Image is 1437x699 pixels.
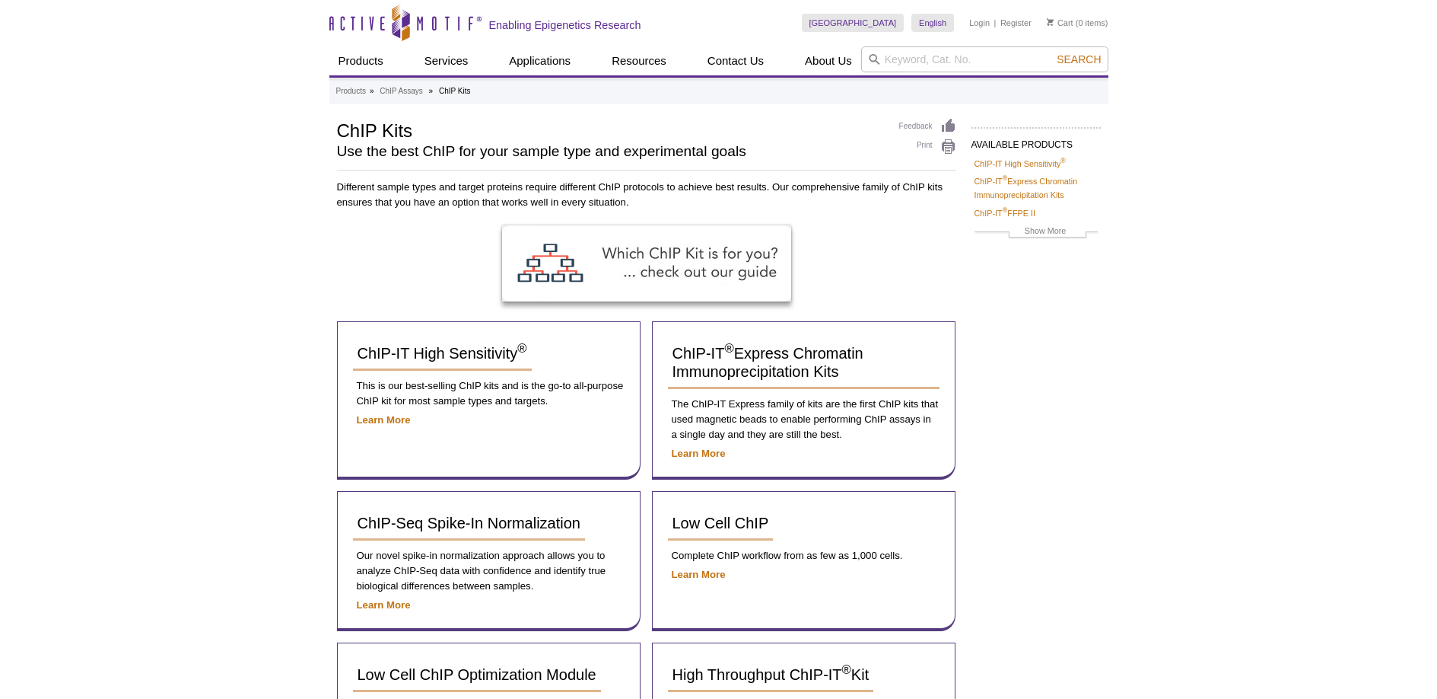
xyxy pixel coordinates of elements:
[1003,206,1008,214] sup: ®
[724,342,733,356] sup: ®
[500,46,580,75] a: Applications
[517,342,526,356] sup: ®
[602,46,676,75] a: Resources
[672,515,769,531] span: Low Cell ChIP
[502,225,791,302] img: ChIP Kit Selection Guide
[357,414,411,426] a: Learn More
[337,118,884,141] h1: ChIP Kits
[974,174,1098,202] a: ChIP-IT®Express Chromatin Immunoprecipitation Kits
[974,206,1035,220] a: ChIP-IT®FFPE II
[974,157,1066,171] a: ChIP-IT High Sensitivity®
[1057,53,1101,65] span: Search
[842,663,851,678] sup: ®
[1000,18,1032,28] a: Register
[1047,14,1108,32] li: (0 items)
[353,659,601,692] a: Low Cell ChIP Optimization Module
[439,87,471,95] li: ChIP Kits
[489,18,641,32] h2: Enabling Epigenetics Research
[380,85,423,98] a: ChIP Assays
[974,224,1098,241] a: Show More
[899,118,956,135] a: Feedback
[672,448,726,459] a: Learn More
[672,569,726,580] a: Learn More
[353,507,585,541] a: ChIP-Seq Spike-In Normalization
[971,127,1101,155] h2: AVAILABLE PRODUCTS
[353,337,532,371] a: ChIP-IT High Sensitivity®
[337,180,956,210] p: Different sample types and target proteins require different ChIP protocols to achieve best resul...
[1047,18,1073,28] a: Cart
[802,14,904,32] a: [GEOGRAPHIC_DATA]
[668,659,874,692] a: High Throughput ChIP-IT®Kit
[429,87,434,95] li: »
[668,548,939,563] p: Complete ChIP workflow from as few as 1,000 cells.
[994,14,997,32] li: |
[672,345,863,380] span: ChIP-IT Express Chromatin Immunoprecipitation Kits
[668,507,774,541] a: Low Cell ChIP
[370,87,374,95] li: »
[357,599,411,611] a: Learn More
[899,139,956,155] a: Print
[1047,18,1054,26] img: Your Cart
[672,666,870,683] span: High Throughput ChIP-IT Kit
[796,46,861,75] a: About Us
[353,378,625,409] p: This is our best-selling ChIP kits and is the go-to all-purpose ChIP kit for most sample types an...
[911,14,954,32] a: English
[969,18,990,28] a: Login
[1060,157,1066,164] sup: ®
[1003,175,1008,183] sup: ®
[336,85,366,98] a: Products
[415,46,478,75] a: Services
[353,548,625,594] p: Our novel spike-in normalization approach allows you to analyze ChIP-Seq data with confidence and...
[668,337,939,389] a: ChIP-IT®Express Chromatin Immunoprecipitation Kits
[668,397,939,442] p: The ChIP-IT Express family of kits are the first ChIP kits that used magnetic beads to enable per...
[358,345,527,362] span: ChIP-IT High Sensitivity
[861,46,1108,72] input: Keyword, Cat. No.
[358,666,596,683] span: Low Cell ChIP Optimization Module
[1052,53,1105,66] button: Search
[337,145,884,158] h2: Use the best ChIP for your sample type and experimental goals
[358,515,580,531] span: ChIP-Seq Spike-In Normalization
[698,46,773,75] a: Contact Us
[329,46,393,75] a: Products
